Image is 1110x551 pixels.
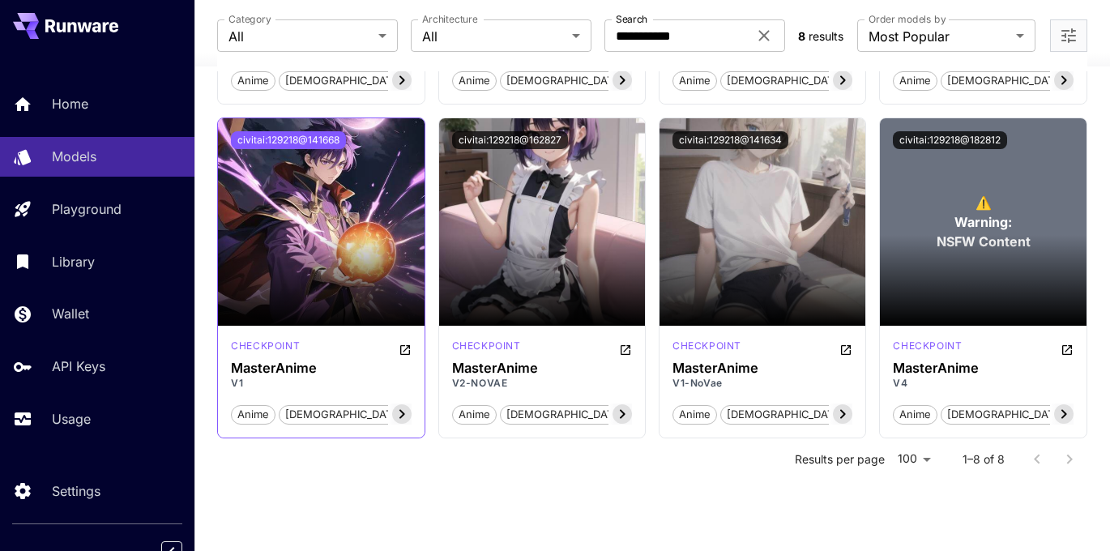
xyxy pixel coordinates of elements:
[619,339,632,358] button: Open in CivitAI
[231,70,275,91] button: anime
[52,147,96,166] p: Models
[673,407,716,423] span: anime
[452,361,632,376] h3: MasterAnime
[452,131,568,149] button: civitai:129218@162827
[452,339,521,358] div: SD 1.5
[1061,339,1074,358] button: Open in CivitAI
[231,339,300,358] div: SD 1.5
[228,12,271,26] label: Category
[500,404,630,425] button: [DEMOGRAPHIC_DATA]
[869,27,1010,46] span: Most Popular
[893,404,937,425] button: anime
[672,376,852,391] p: V1-NoVae
[501,73,630,89] span: [DEMOGRAPHIC_DATA]
[893,339,962,353] p: checkpoint
[798,29,805,43] span: 8
[1029,473,1110,551] iframe: Chat Widget
[672,339,741,358] div: SD 1.5
[720,70,851,91] button: [DEMOGRAPHIC_DATA]
[893,376,1073,391] p: V4
[231,404,275,425] button: anime
[452,404,497,425] button: anime
[452,70,497,91] button: anime
[941,70,1071,91] button: [DEMOGRAPHIC_DATA]
[839,339,852,358] button: Open in CivitAI
[963,451,1005,468] p: 1–8 of 8
[880,118,1086,326] div: To view NSFW models, adjust the filter settings and toggle the option on.
[893,131,1007,149] button: civitai:129218@182812
[52,481,100,501] p: Settings
[231,131,346,149] button: civitai:129218@141668
[894,407,937,423] span: anime
[280,73,408,89] span: [DEMOGRAPHIC_DATA]
[894,73,937,89] span: anime
[795,451,885,468] p: Results per page
[721,407,850,423] span: [DEMOGRAPHIC_DATA]
[52,199,122,219] p: Playground
[228,27,372,46] span: All
[399,339,412,358] button: Open in CivitAI
[941,407,1070,423] span: [DEMOGRAPHIC_DATA]
[616,12,647,26] label: Search
[452,376,632,391] p: V2-NOVAE
[672,361,852,376] h3: MasterAnime
[672,131,788,149] button: civitai:129218@141634
[672,404,717,425] button: anime
[673,73,716,89] span: anime
[869,12,946,26] label: Order models by
[1059,26,1078,46] button: Open more filters
[52,357,105,376] p: API Keys
[52,409,91,429] p: Usage
[52,94,88,113] p: Home
[721,73,850,89] span: [DEMOGRAPHIC_DATA]
[954,212,1012,232] span: Warning:
[672,70,717,91] button: anime
[809,29,843,43] span: results
[500,70,630,91] button: [DEMOGRAPHIC_DATA]
[232,73,275,89] span: anime
[941,404,1071,425] button: [DEMOGRAPHIC_DATA]
[231,361,411,376] h3: MasterAnime
[893,361,1073,376] h3: MasterAnime
[941,73,1070,89] span: [DEMOGRAPHIC_DATA]
[279,404,409,425] button: [DEMOGRAPHIC_DATA]
[720,404,851,425] button: [DEMOGRAPHIC_DATA]
[453,407,496,423] span: anime
[501,407,630,423] span: [DEMOGRAPHIC_DATA]
[231,339,300,353] p: checkpoint
[231,376,411,391] p: V1
[672,339,741,353] p: checkpoint
[280,407,408,423] span: [DEMOGRAPHIC_DATA]
[279,70,409,91] button: [DEMOGRAPHIC_DATA]
[893,339,962,358] div: SD 1.5
[52,304,89,323] p: Wallet
[422,27,566,46] span: All
[422,12,477,26] label: Architecture
[893,70,937,91] button: anime
[453,73,496,89] span: anime
[232,407,275,423] span: anime
[452,339,521,353] p: checkpoint
[52,252,95,271] p: Library
[937,232,1031,251] span: NSFW Content
[976,193,992,212] span: ⚠️
[891,447,937,471] div: 100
